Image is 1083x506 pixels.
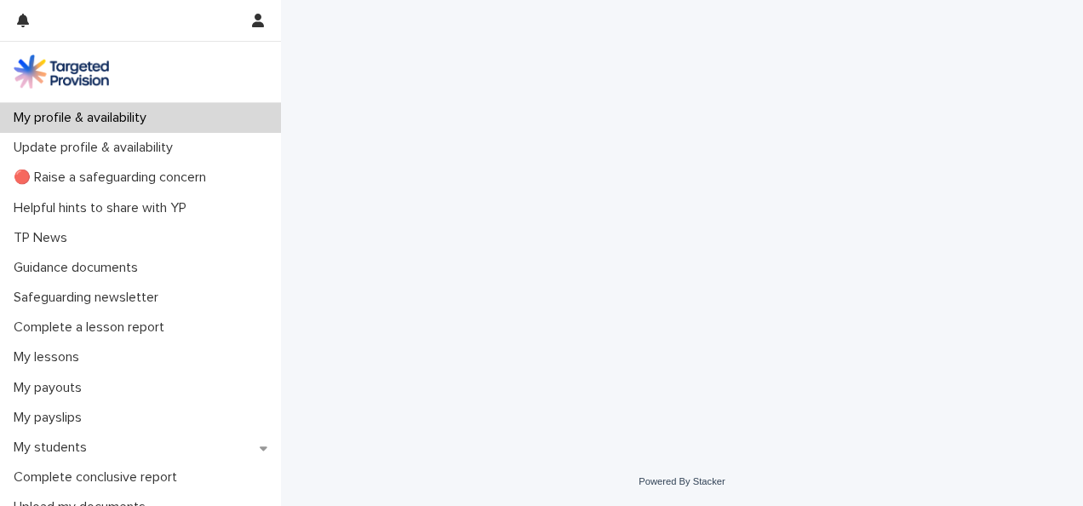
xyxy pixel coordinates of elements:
[7,110,160,126] p: My profile & availability
[7,170,220,186] p: 🔴 Raise a safeguarding concern
[639,476,725,486] a: Powered By Stacker
[7,140,186,156] p: Update profile & availability
[7,440,100,456] p: My students
[7,260,152,276] p: Guidance documents
[7,410,95,426] p: My payslips
[7,200,200,216] p: Helpful hints to share with YP
[7,349,93,365] p: My lessons
[14,55,109,89] img: M5nRWzHhSzIhMunXDL62
[7,230,81,246] p: TP News
[7,469,191,486] p: Complete conclusive report
[7,319,178,336] p: Complete a lesson report
[7,380,95,396] p: My payouts
[7,290,172,306] p: Safeguarding newsletter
